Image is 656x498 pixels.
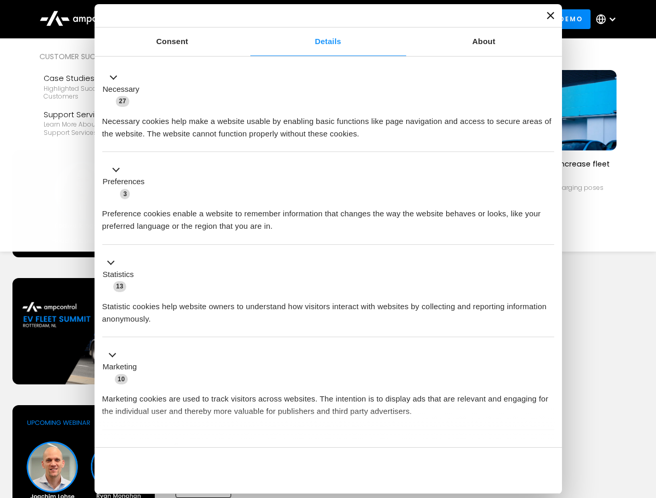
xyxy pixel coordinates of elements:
[103,269,134,281] label: Statistics
[120,189,130,199] span: 3
[103,361,137,373] label: Marketing
[102,71,146,107] button: Necessary (27)
[44,73,164,84] div: Case Studies
[44,120,164,136] div: Learn more about Ampcontrol’s support services
[115,374,128,384] span: 10
[102,200,554,232] div: Preference cookies enable a website to remember information that changes the way the website beha...
[103,84,140,95] label: Necessary
[39,51,168,62] div: Customer success
[39,68,168,105] a: Case StudiesHighlighted success stories From Our Customers
[102,293,554,325] div: Statistic cookies help website owners to understand how visitors interact with websites by collec...
[102,385,554,418] div: Marketing cookies are used to track visitors across websites. The intention is to display ads tha...
[113,281,127,292] span: 13
[116,96,129,106] span: 27
[406,27,562,56] a: About
[102,441,188,454] button: Unclassified (2)
[44,109,164,120] div: Support Services
[95,27,250,56] a: Consent
[102,107,554,140] div: Necessary cookies help make a website usable by enabling basic functions like page navigation and...
[103,176,145,188] label: Preferences
[547,12,554,19] button: Close banner
[405,455,554,486] button: Okay
[171,443,181,453] span: 2
[102,164,151,200] button: Preferences (3)
[44,85,164,101] div: Highlighted success stories From Our Customers
[39,105,168,141] a: Support ServicesLearn more about Ampcontrol’s support services
[250,27,406,56] a: Details
[102,256,140,293] button: Statistics (13)
[102,349,143,385] button: Marketing (10)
